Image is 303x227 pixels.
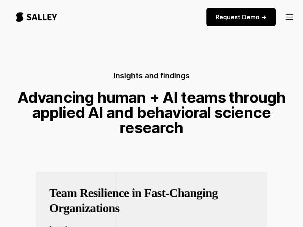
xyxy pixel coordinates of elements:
h1: Advancing human + AI teams through applied AI and behavioral science research [9,90,294,135]
h3: Team Resilience in Fast‑Changing Organizations [49,185,254,216]
a: Request Demo -> [206,8,276,26]
a: home [9,5,64,30]
a: Team Resilience in Fast‑Changing Organizations [49,185,254,225]
h5: Insights and findings [114,70,190,81]
div: menu [280,8,294,26]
